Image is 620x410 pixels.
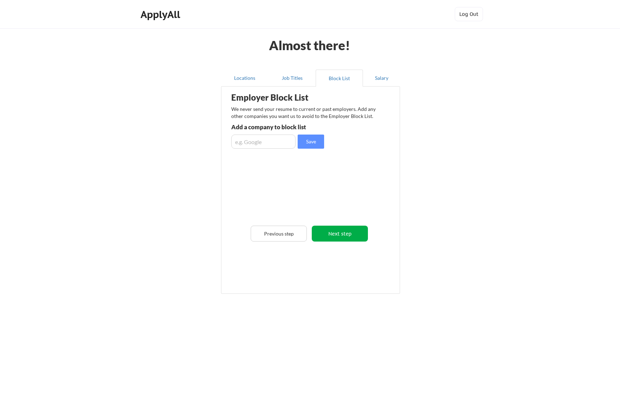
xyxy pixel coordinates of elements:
button: Previous step [251,226,307,242]
div: Add a company to block list [231,124,335,130]
div: Employer Block List [231,93,342,102]
button: Log Out [455,7,483,21]
button: Block List [316,70,363,87]
div: Almost there! [260,39,359,52]
div: We never send your resume to current or past employers. Add any other companies you want us to av... [231,106,380,119]
button: Job Titles [268,70,316,87]
button: Locations [221,70,268,87]
button: Next step [312,226,368,242]
button: Salary [363,70,400,87]
div: ApplyAll [141,8,182,20]
input: e.g. Google [231,135,296,149]
button: Save [298,135,324,149]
